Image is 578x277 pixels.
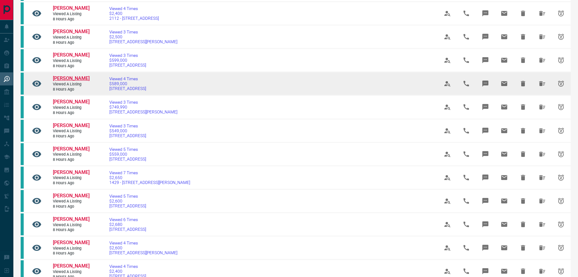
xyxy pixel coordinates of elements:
span: 8 hours ago [53,204,89,209]
span: Snooze [554,194,568,208]
span: View Profile [440,29,455,44]
span: Email [497,123,511,138]
span: Snooze [554,29,568,44]
span: Viewed 4 Times [109,264,146,269]
span: Snooze [554,100,568,114]
span: [STREET_ADDRESS][PERSON_NAME] [109,39,177,44]
span: $559,000 [109,152,146,157]
span: 8 hours ago [53,110,89,116]
span: Message [478,147,493,161]
a: Viewed 3 Times$599,000[STREET_ADDRESS] [109,53,146,68]
span: Viewed 3 Times [109,53,146,58]
span: $2,680 [109,222,146,227]
span: [PERSON_NAME] [53,123,90,128]
span: Call [459,217,474,232]
span: $2,650 [109,175,190,180]
div: condos.ca [21,2,24,24]
span: Call [459,53,474,68]
span: Message [478,217,493,232]
span: $549,000 [109,128,146,133]
span: 8 hours ago [53,251,89,256]
span: Hide All from Eihab Khan [535,6,549,21]
a: [PERSON_NAME] [53,75,89,82]
span: [PERSON_NAME] [53,240,90,245]
span: Hide All from Tsun Yin Yan [535,217,549,232]
span: Snooze [554,53,568,68]
span: Viewed 4 Times [109,241,177,245]
span: $2,600 [109,245,177,250]
span: Viewed a Listing [53,199,89,204]
span: Hide All from Michelle Desouza [535,147,549,161]
span: Message [478,194,493,208]
div: condos.ca [21,143,24,165]
span: Hide [516,6,530,21]
span: View Profile [440,170,455,185]
span: Call [459,6,474,21]
span: Call [459,170,474,185]
span: [STREET_ADDRESS] [109,227,146,232]
span: Snooze [554,6,568,21]
span: Call [459,123,474,138]
span: 8 hours ago [53,40,89,45]
span: Snooze [554,76,568,91]
span: 8 hours ago [53,181,89,186]
a: Viewed 3 Times$2,500[STREET_ADDRESS][PERSON_NAME] [109,29,177,44]
span: [PERSON_NAME] [53,169,90,175]
div: condos.ca [21,73,24,95]
span: 8 hours ago [53,87,89,92]
div: condos.ca [21,190,24,212]
span: $749,990 [109,105,177,109]
div: condos.ca [21,96,24,118]
span: Hide [516,241,530,255]
span: $599,000 [109,58,146,63]
span: Email [497,53,511,68]
a: [PERSON_NAME] [53,29,89,35]
span: Viewed a Listing [53,152,89,157]
span: Hide All from Tsun Yin Yan [535,170,549,185]
span: Viewed a Listing [53,82,89,87]
a: [PERSON_NAME] [53,263,89,269]
span: Hide All from Michelle Desouza [535,53,549,68]
span: Hide All from Michelle Desouza [535,100,549,114]
span: [PERSON_NAME] [53,52,90,58]
span: Message [478,76,493,91]
span: 2112 - [STREET_ADDRESS] [109,16,159,21]
span: View Profile [440,100,455,114]
a: Viewed 5 Times$559,000[STREET_ADDRESS] [109,147,146,161]
span: [PERSON_NAME] [53,75,90,81]
span: View Profile [440,76,455,91]
span: Email [497,147,511,161]
div: condos.ca [21,120,24,142]
span: [PERSON_NAME] [53,29,90,34]
span: Call [459,147,474,161]
span: [STREET_ADDRESS] [109,86,146,91]
span: [STREET_ADDRESS] [109,133,146,138]
span: 8 hours ago [53,17,89,22]
span: Email [497,76,511,91]
span: [PERSON_NAME] [53,146,90,152]
span: Viewed a Listing [53,175,89,181]
span: Call [459,241,474,255]
span: [STREET_ADDRESS] [109,203,146,208]
span: View Profile [440,194,455,208]
span: Viewed a Listing [53,129,89,134]
span: Viewed 3 Times [109,100,177,105]
span: Hide [516,76,530,91]
span: Viewed a Listing [53,223,89,228]
span: View Profile [440,217,455,232]
div: condos.ca [21,237,24,259]
span: [PERSON_NAME] [53,5,90,11]
span: Email [497,6,511,21]
span: Viewed a Listing [53,12,89,17]
span: Viewed 5 Times [109,147,146,152]
span: Viewed 4 Times [109,76,146,81]
span: $2,500 [109,34,177,39]
span: Message [478,6,493,21]
span: [PERSON_NAME] [53,216,90,222]
span: Call [459,100,474,114]
span: Viewed a Listing [53,35,89,40]
span: 1429 - [STREET_ADDRESS][PERSON_NAME] [109,180,190,185]
span: 8 hours ago [53,134,89,139]
span: Hide All from Michelle Desouza [535,123,549,138]
span: [PERSON_NAME] [53,263,90,269]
